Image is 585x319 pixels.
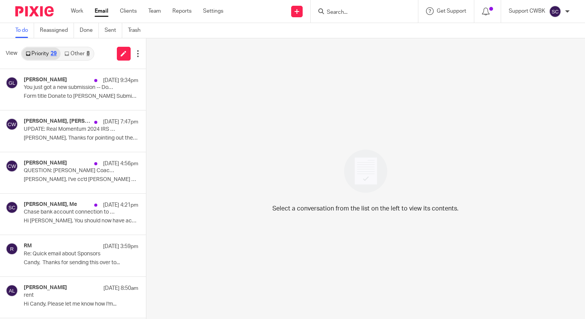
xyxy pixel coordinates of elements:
a: Team [148,7,161,15]
a: Email [95,7,108,15]
a: Priority29 [22,48,61,60]
p: Re: Quick email about Sponsors [24,251,115,257]
a: Clients [120,7,137,15]
p: You just got a new submission -- Donate to [PERSON_NAME] [24,84,115,91]
span: Get Support [437,8,466,14]
p: Candy, Thanks for sending this over to... [24,260,138,266]
p: Form title Donate to [PERSON_NAME] Submission... [24,93,138,100]
p: Hi [PERSON_NAME], You should now have access.... [24,218,138,224]
p: [DATE] 8:50am [103,284,138,292]
a: Settings [203,7,223,15]
p: rent [24,292,115,299]
h4: [PERSON_NAME], [PERSON_NAME] [24,118,90,125]
h4: [PERSON_NAME] [24,77,67,83]
a: Reassigned [40,23,74,38]
img: svg%3E [549,5,561,18]
p: Hi Candy, Please let me know how I'm... [24,301,138,307]
p: UPDATE: Real Momentum 2024 IRS 990 [24,126,115,133]
span: View [6,49,17,58]
h4: [PERSON_NAME] [24,160,67,166]
p: QUESTION: [PERSON_NAME] Coaching Legacy Launchpad [24,168,115,174]
p: [PERSON_NAME], I've cc'd [PERSON_NAME] and [PERSON_NAME] on... [24,176,138,183]
img: svg%3E [6,77,18,89]
p: Chase bank account connection to QuickBooks [24,209,115,215]
h4: [PERSON_NAME], Me [24,201,77,208]
h4: [PERSON_NAME] [24,284,67,291]
p: [DATE] 4:56pm [103,160,138,168]
a: Work [71,7,83,15]
img: svg%3E [6,284,18,297]
img: svg%3E [6,160,18,172]
p: [DATE] 3:59pm [103,243,138,250]
h4: RM [24,243,32,249]
input: Search [326,9,395,16]
p: [PERSON_NAME], Thanks for pointing out the MH loan is... [24,135,138,141]
div: 29 [51,51,57,56]
a: Done [80,23,99,38]
img: image [339,145,392,198]
p: [DATE] 9:34pm [103,77,138,84]
img: Pixie [15,6,54,16]
p: Select a conversation from the list on the left to view its contents. [272,204,459,213]
a: To do [15,23,34,38]
img: svg%3E [6,243,18,255]
p: Support CWBK [509,7,545,15]
a: Reports [172,7,192,15]
img: svg%3E [6,118,18,130]
a: Trash [128,23,146,38]
a: Other8 [61,48,93,60]
p: [DATE] 7:47pm [103,118,138,126]
img: svg%3E [6,201,18,214]
p: [DATE] 4:21pm [103,201,138,209]
a: Sent [105,23,122,38]
div: 8 [87,51,90,56]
